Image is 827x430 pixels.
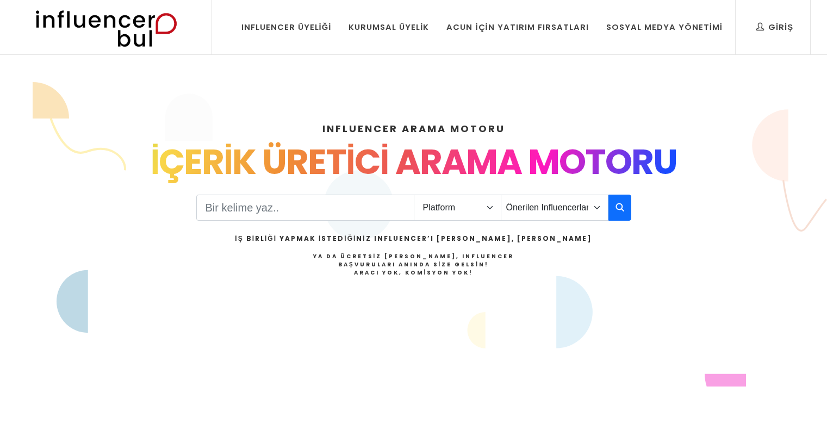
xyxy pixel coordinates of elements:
[756,21,793,33] div: Giriş
[235,252,592,277] h4: Ya da Ücretsiz [PERSON_NAME], Influencer Başvuruları Anında Size Gelsin!
[241,21,332,33] div: Influencer Üyeliği
[61,121,766,136] h4: INFLUENCER ARAMA MOTORU
[235,234,592,244] h2: İş Birliği Yapmak İstediğiniz Influencer’ı [PERSON_NAME], [PERSON_NAME]
[196,195,414,221] input: Search
[446,21,588,33] div: Acun İçin Yatırım Fırsatları
[61,136,766,188] div: İÇERİK ÜRETİCİ ARAMA MOTORU
[354,269,474,277] strong: Aracı Yok, Komisyon Yok!
[349,21,429,33] div: Kurumsal Üyelik
[606,21,723,33] div: Sosyal Medya Yönetimi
